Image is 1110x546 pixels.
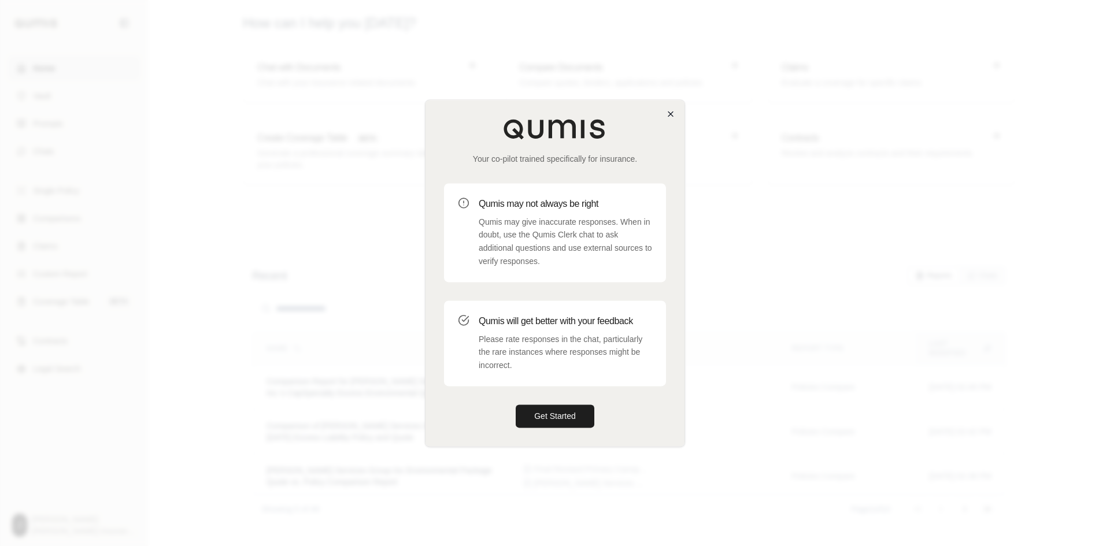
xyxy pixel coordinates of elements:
[479,333,652,372] p: Please rate responses in the chat, particularly the rare instances where responses might be incor...
[503,118,607,139] img: Qumis Logo
[479,197,652,211] h3: Qumis may not always be right
[479,314,652,328] h3: Qumis will get better with your feedback
[479,216,652,268] p: Qumis may give inaccurate responses. When in doubt, use the Qumis Clerk chat to ask additional qu...
[444,153,666,165] p: Your co-pilot trained specifically for insurance.
[516,404,594,428] button: Get Started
